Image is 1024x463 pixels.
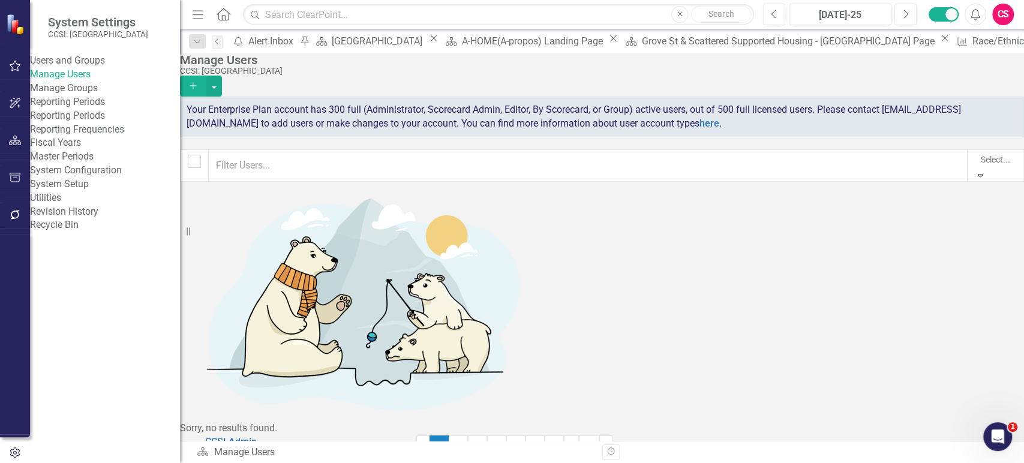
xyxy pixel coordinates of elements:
[545,435,564,456] a: 7
[332,34,426,49] div: [GEOGRAPHIC_DATA]
[1008,422,1017,432] span: 1
[605,440,608,451] span: ›
[6,13,27,34] img: ClearPoint Strategy
[180,67,1018,76] div: CCSI: [GEOGRAPHIC_DATA]
[30,109,180,123] a: Reporting Periods
[30,218,180,232] a: Recycle Bin
[30,164,180,178] div: System Configuration
[248,34,297,49] div: Alert Inbox
[30,150,180,164] a: Master Periods
[621,34,937,49] a: Grove St & Scattered Supported Housing - [GEOGRAPHIC_DATA] Page
[48,29,148,39] small: CCSI: [GEOGRAPHIC_DATA]
[992,4,1014,25] button: CS
[30,191,180,205] div: Utilities
[187,104,961,129] span: Your Enterprise Plan account has 300 full (Administrator, Scorecard Admin, Editor, By Scorecard, ...
[243,4,754,25] input: Search ClearPoint...
[30,82,180,95] a: Manage Groups
[789,4,891,25] button: [DATE]-25
[180,422,1024,435] div: Sorry, no results found.
[180,53,1018,67] div: Manage Users
[642,34,937,49] div: Grove St & Scattered Supported Housing - [GEOGRAPHIC_DATA] Page
[208,149,968,182] input: Filter Users...
[30,95,180,109] div: Reporting Periods
[430,435,449,456] span: 1
[30,68,180,82] a: Manage Users
[506,435,525,456] a: 5
[487,435,506,456] a: 4
[468,435,487,456] a: 3
[983,422,1012,451] iframe: Intercom live chat
[699,118,719,129] a: here
[229,34,297,49] a: Alert Inbox
[48,15,148,29] span: System Settings
[691,6,751,23] button: Search
[197,446,593,459] div: Manage Users
[30,178,180,191] a: System Setup
[579,435,600,456] a: 78
[30,123,180,137] a: Reporting Frequencies
[442,34,606,49] a: A-HOME(A-propos) Landing Page
[708,9,734,19] span: Search
[30,136,180,150] a: Fiscal Years
[312,34,426,49] a: [GEOGRAPHIC_DATA]
[461,34,606,49] div: A-HOME(A-propos) Landing Page
[180,182,540,422] img: No results found
[30,205,180,219] a: Revision History
[449,435,468,456] a: 2
[525,435,545,456] a: 6
[30,54,180,68] div: Users and Groups
[422,440,425,451] span: ‹
[793,8,887,22] div: [DATE]-25
[205,436,257,447] a: CCSI Admin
